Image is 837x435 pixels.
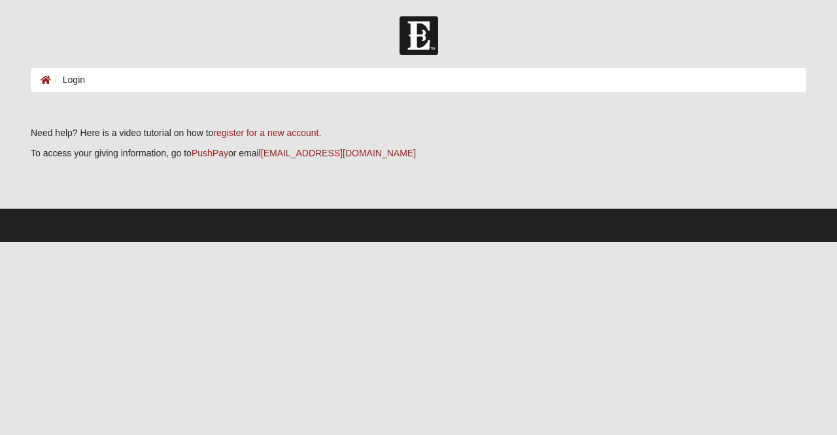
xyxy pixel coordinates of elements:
p: To access your giving information, go to or email [31,147,806,160]
li: Login [51,73,85,87]
a: register for a new account [213,128,318,138]
a: [EMAIL_ADDRESS][DOMAIN_NAME] [261,148,416,158]
a: PushPay [192,148,228,158]
img: Church of Eleven22 Logo [400,16,438,55]
p: Need help? Here is a video tutorial on how to . [31,126,806,140]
